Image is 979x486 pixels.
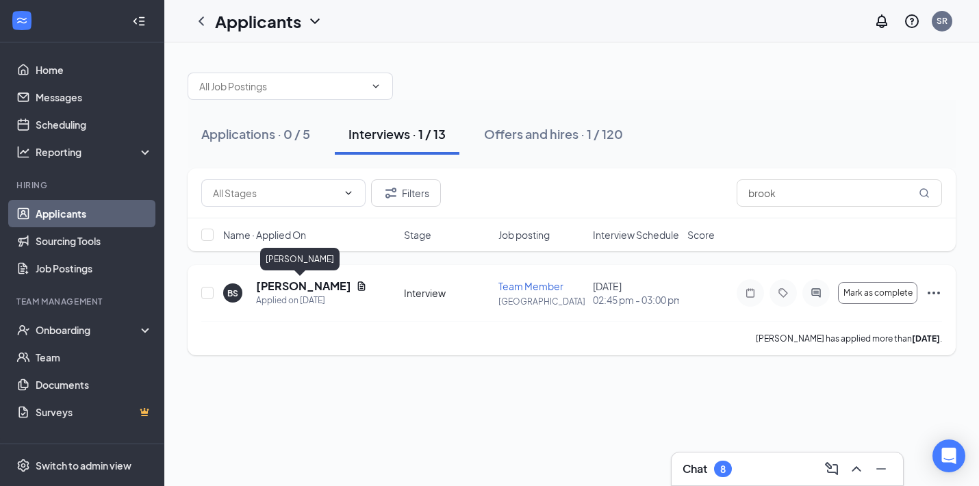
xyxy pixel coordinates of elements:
[808,287,824,298] svg: ActiveChat
[756,333,942,344] p: [PERSON_NAME] has applied more than .
[737,179,942,207] input: Search in interviews
[742,287,759,298] svg: Note
[36,227,153,255] a: Sourcing Tools
[843,288,913,298] span: Mark as complete
[404,228,431,242] span: Stage
[16,179,150,191] div: Hiring
[498,296,585,307] p: [GEOGRAPHIC_DATA]
[775,287,791,298] svg: Tag
[36,255,153,282] a: Job Postings
[593,293,679,307] span: 02:45 pm - 03:00 pm
[687,228,715,242] span: Score
[383,185,399,201] svg: Filter
[870,458,892,480] button: Minimize
[201,125,310,142] div: Applications · 0 / 5
[36,84,153,111] a: Messages
[132,14,146,28] svg: Collapse
[213,186,338,201] input: All Stages
[404,286,490,300] div: Interview
[36,398,153,426] a: SurveysCrown
[937,15,948,27] div: SR
[15,14,29,27] svg: WorkstreamLogo
[593,279,679,307] div: [DATE]
[36,459,131,472] div: Switch to admin view
[932,439,965,472] div: Open Intercom Messenger
[348,125,446,142] div: Interviews · 1 / 13
[845,458,867,480] button: ChevronUp
[36,371,153,398] a: Documents
[16,323,30,337] svg: UserCheck
[215,10,301,33] h1: Applicants
[36,111,153,138] a: Scheduling
[343,188,354,199] svg: ChevronDown
[371,179,441,207] button: Filter Filters
[223,228,306,242] span: Name · Applied On
[824,461,840,477] svg: ComposeMessage
[16,296,150,307] div: Team Management
[484,125,623,142] div: Offers and hires · 1 / 120
[36,145,153,159] div: Reporting
[873,461,889,477] svg: Minimize
[36,200,153,227] a: Applicants
[926,285,942,301] svg: Ellipses
[307,13,323,29] svg: ChevronDown
[821,458,843,480] button: ComposeMessage
[227,287,238,299] div: BS
[874,13,890,29] svg: Notifications
[720,463,726,475] div: 8
[838,282,917,304] button: Mark as complete
[260,248,340,270] div: [PERSON_NAME]
[36,56,153,84] a: Home
[16,459,30,472] svg: Settings
[904,13,920,29] svg: QuestionInfo
[848,461,865,477] svg: ChevronUp
[193,13,209,29] svg: ChevronLeft
[919,188,930,199] svg: MagnifyingGlass
[199,79,365,94] input: All Job Postings
[683,461,707,476] h3: Chat
[498,228,550,242] span: Job posting
[498,280,563,292] span: Team Member
[593,228,679,242] span: Interview Schedule
[256,279,351,294] h5: [PERSON_NAME]
[356,281,367,292] svg: Document
[370,81,381,92] svg: ChevronDown
[36,323,141,337] div: Onboarding
[912,333,940,344] b: [DATE]
[36,344,153,371] a: Team
[16,145,30,159] svg: Analysis
[256,294,367,307] div: Applied on [DATE]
